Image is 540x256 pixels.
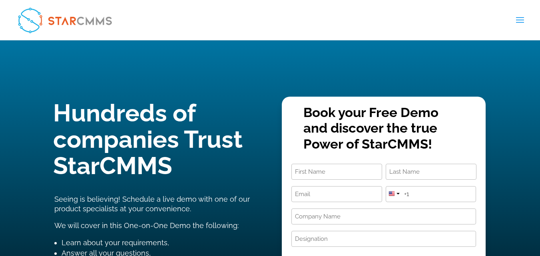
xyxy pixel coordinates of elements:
[54,221,239,230] span: We will cover in this One-on-One Demo the following:
[386,164,476,180] input: Last Name
[54,195,250,213] span: Seeing is believing! Schedule a live demo with one of our product specialists at your convenience.
[291,231,476,247] input: Designation
[303,105,464,152] p: Book your Free Demo and discover the true Power of StarCMMS!
[291,164,382,180] input: First Name
[291,208,476,224] input: Company Name
[291,186,382,202] input: Email
[14,3,116,37] img: StarCMMS
[53,100,258,183] h1: Hundreds of companies Trust StarCMMS
[62,238,169,247] span: Learn about your requirements,
[386,186,476,202] input: Phone Number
